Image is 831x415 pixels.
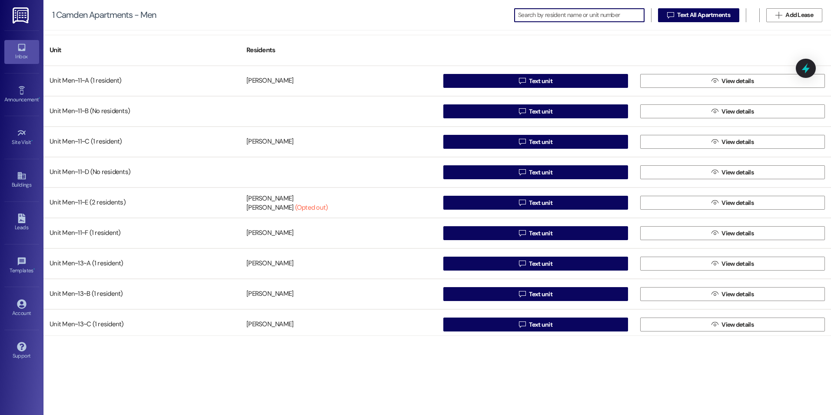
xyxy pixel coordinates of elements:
span: Text unit [529,77,552,86]
span: • [31,138,33,144]
button: View details [640,165,825,179]
i:  [711,138,718,145]
button: View details [640,226,825,240]
span: Text unit [529,137,552,147]
button: Add Lease [766,8,822,22]
i:  [519,199,525,206]
button: View details [640,318,825,331]
span: View details [721,290,754,299]
i:  [775,12,782,19]
button: View details [640,257,825,271]
i:  [711,108,718,115]
i:  [519,260,525,267]
div: Unit Men~11~E (2 residents) [43,194,240,211]
div: Unit Men~11~A (1 resident) [43,72,240,90]
i:  [519,291,525,298]
button: Text unit [443,165,628,179]
div: Unit Men~11~B (No residents) [43,103,240,120]
a: Site Visit • [4,126,39,149]
i:  [519,230,525,237]
span: Text unit [529,198,552,207]
a: Account [4,297,39,320]
span: Text unit [529,168,552,177]
button: Text unit [443,104,628,118]
div: Unit Men~13~A (1 resident) [43,255,240,272]
a: Inbox [4,40,39,64]
button: Text unit [443,318,628,331]
i:  [711,169,718,176]
i:  [519,138,525,145]
button: Text unit [443,196,628,210]
span: Text unit [529,259,552,268]
i:  [519,169,525,176]
button: Text unit [443,74,628,88]
button: Text unit [443,135,628,149]
a: Support [4,339,39,363]
button: View details [640,196,825,210]
button: View details [640,287,825,301]
span: Add Lease [785,10,813,20]
img: ResiDesk Logo [13,7,30,23]
span: View details [721,168,754,177]
button: Text unit [443,226,628,240]
span: Text unit [529,290,552,299]
button: View details [640,135,825,149]
span: Text unit [529,320,552,329]
i:  [667,12,674,19]
span: • [33,266,35,272]
div: Unit Men~13~C (1 resident) [43,316,240,333]
div: Residents [240,40,437,61]
i:  [711,260,718,267]
i:  [711,230,718,237]
button: Text unit [443,257,628,271]
div: Unit [43,40,240,61]
div: 1 Camden Apartments - Men [52,10,156,20]
div: [PERSON_NAME] [246,204,328,219]
a: Leads [4,211,39,234]
span: View details [721,320,754,329]
button: View details [640,74,825,88]
span: View details [721,137,754,147]
span: View details [721,229,754,238]
div: [PERSON_NAME] [246,77,293,86]
a: Buildings [4,168,39,192]
span: Text unit [529,229,552,238]
div: [PERSON_NAME] [246,137,293,147]
div: Unit Men~11~F (1 resident) [43,224,240,242]
i:  [519,108,525,115]
div: Unit Men~11~D (No residents) [43,164,240,181]
span: View details [721,107,754,116]
i:  [711,77,718,84]
div: Unit Men~13~B (1 resident) [43,285,240,303]
button: View details [640,104,825,118]
span: View details [721,77,754,86]
div: Unit Men~11~C (1 resident) [43,133,240,151]
div: [PERSON_NAME] [246,259,293,268]
a: Templates • [4,254,39,278]
button: Text unit [443,287,628,301]
div: [PERSON_NAME] [246,290,293,299]
span: Text All Apartments [677,10,730,20]
span: • [39,95,40,101]
i:  [711,291,718,298]
span: View details [721,198,754,207]
span: Text unit [529,107,552,116]
button: Text All Apartments [658,8,739,22]
i:  [711,321,718,328]
div: [PERSON_NAME] [246,194,293,203]
i:  [519,77,525,84]
i:  [711,199,718,206]
i:  [519,321,525,328]
div: [PERSON_NAME] [246,320,293,329]
span: View details [721,259,754,268]
input: Search by resident name or unit number [518,9,644,21]
div: [PERSON_NAME] [246,229,293,238]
